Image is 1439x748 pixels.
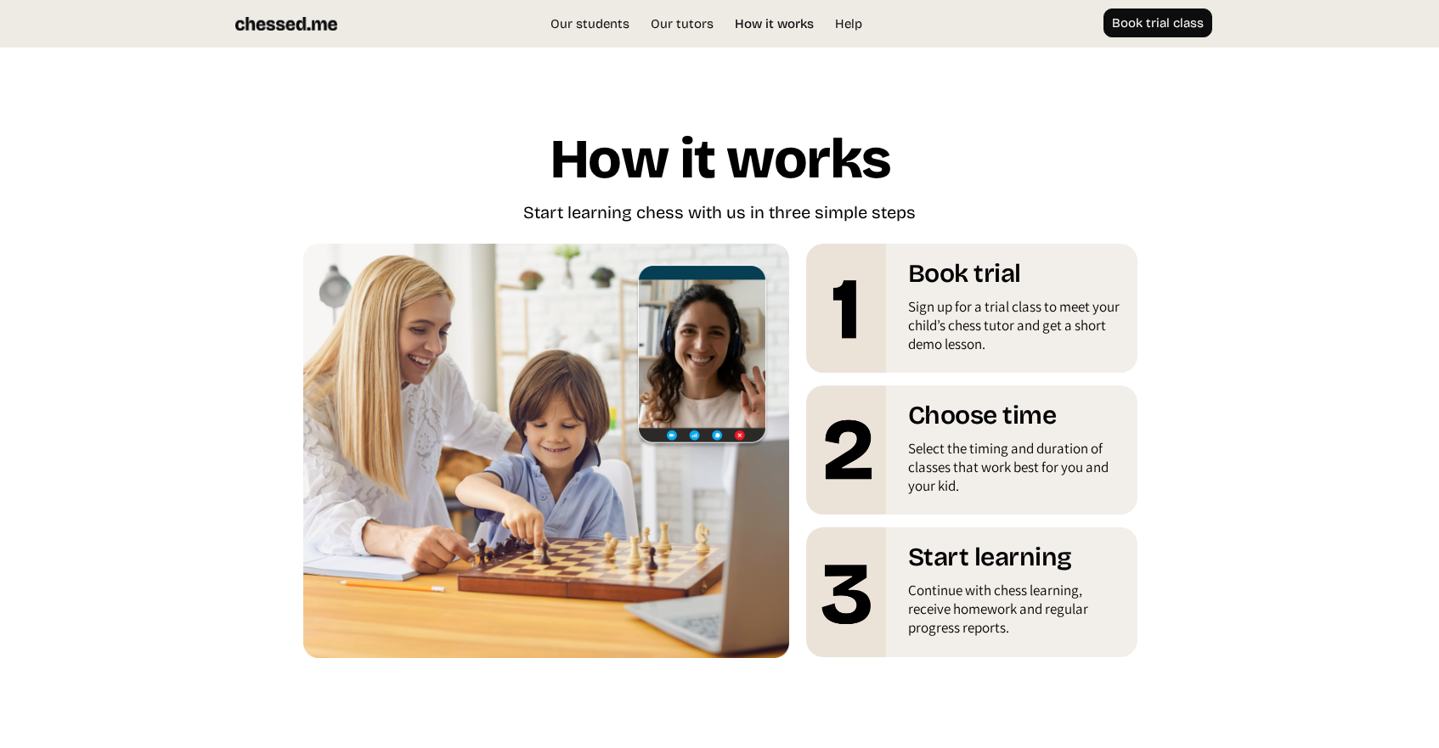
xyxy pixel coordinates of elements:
a: Help [827,15,871,32]
div: Continue with chess learning, receive homework and regular progress reports. [908,581,1125,645]
h1: How it works [549,130,891,202]
a: Book trial class [1103,8,1212,37]
div: Sign up for a trial class to meet your child’s chess tutor and get a short demo lesson. [908,297,1125,362]
a: Our tutors [642,15,722,32]
h1: Choose time [908,400,1125,439]
a: Our students [542,15,638,32]
a: How it works [726,15,822,32]
h1: Start learning [908,542,1125,581]
div: Start learning chess with us in three simple steps [523,202,916,227]
h1: Book trial [908,258,1125,297]
div: Select the timing and duration of classes that work best for you and your kid. [908,439,1125,503]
